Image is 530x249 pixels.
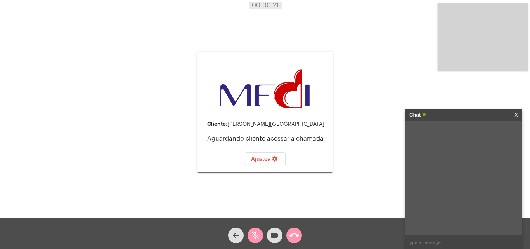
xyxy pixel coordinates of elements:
[245,152,286,166] button: Ajustes
[423,113,426,116] span: Online
[207,121,327,127] div: [PERSON_NAME][GEOGRAPHIC_DATA]
[231,231,241,240] mat-icon: arrow_back
[251,157,279,162] span: Ajustes
[207,121,227,127] strong: Cliente:
[409,109,421,121] strong: Chat
[270,156,279,165] mat-icon: settings
[207,135,327,142] p: Aguardando cliente acessar a chamada
[289,231,299,240] mat-icon: call_end
[270,231,279,240] mat-icon: videocam
[220,69,310,109] img: d3a1b5fa-500b-b90f-5a1c-719c20e9830b.png
[405,235,522,249] input: Type a message
[251,231,260,240] mat-icon: mic_off
[252,2,279,9] span: 00:00:21
[514,109,518,121] a: X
